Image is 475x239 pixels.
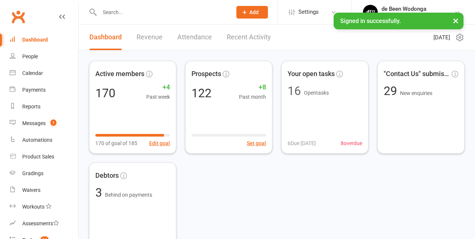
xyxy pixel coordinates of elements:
div: Workouts [22,204,45,210]
span: 170 of goal of 185 [95,139,137,147]
a: Reports [10,98,78,115]
div: Messages [22,120,46,126]
div: Dashboard [22,37,48,43]
img: thumb_image1710905826.png [363,5,378,20]
div: Calendar [22,70,43,76]
span: "Contact Us" submissions [384,69,450,79]
span: Prospects [191,69,221,79]
span: Debtors [95,170,119,181]
a: Payments [10,82,78,98]
a: Clubworx [9,7,27,26]
a: Messages 1 [10,115,78,132]
input: Search... [97,7,227,17]
div: 170 [95,87,115,99]
div: Assessments [22,220,59,226]
div: 122 [191,87,212,99]
button: Set goal [247,139,266,147]
div: Gradings [22,170,43,176]
span: Add [249,9,259,15]
div: People [22,53,38,59]
a: Revenue [137,24,163,50]
span: +4 [146,82,170,93]
button: × [449,13,462,29]
span: 6 Due [DATE] [288,139,316,147]
button: Add [236,6,268,19]
div: Waivers [22,187,40,193]
a: Attendance [177,24,212,50]
span: Settings [298,4,319,20]
span: Behind on payments [105,192,152,198]
button: Edit goal [149,139,170,147]
div: Product Sales [22,154,54,160]
span: Active members [95,69,144,79]
div: de Been Wodonga [381,6,454,12]
div: Payments [22,87,46,93]
a: Dashboard [10,32,78,48]
span: 3 [95,186,105,200]
span: New enquiries [400,90,432,96]
a: Calendar [10,65,78,82]
a: Recent Activity [227,24,271,50]
a: Assessments [10,215,78,232]
span: Signed in successfully. [340,17,401,24]
span: Open tasks [304,90,329,96]
span: 8 overdue [341,139,362,147]
a: Workouts [10,199,78,215]
div: Automations [22,137,52,143]
span: Your open tasks [288,69,335,79]
span: 29 [384,84,400,98]
span: Past week [146,93,170,101]
div: 16 [288,85,301,97]
a: Waivers [10,182,78,199]
a: People [10,48,78,65]
a: Automations [10,132,78,148]
a: Product Sales [10,148,78,165]
span: Past month [239,93,266,101]
a: Dashboard [89,24,122,50]
div: de Been 100% [PERSON_NAME] [381,12,454,19]
div: Reports [22,104,40,109]
span: 1 [50,119,56,126]
span: +8 [239,82,266,93]
a: Gradings [10,165,78,182]
span: [DATE] [433,33,450,42]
